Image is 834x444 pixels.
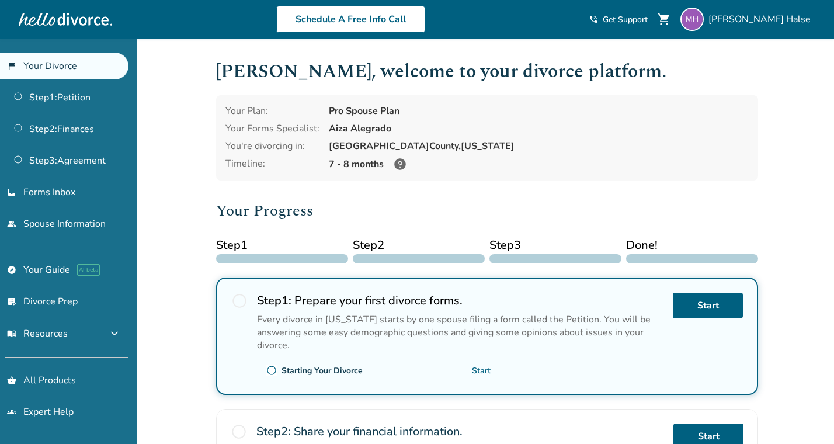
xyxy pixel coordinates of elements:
[673,293,743,318] a: Start
[225,157,319,171] div: Timeline:
[282,365,363,376] div: Starting Your Divorce
[216,237,348,254] span: Step 1
[225,140,319,152] div: You're divorcing in:
[231,424,247,440] span: radio_button_unchecked
[603,14,648,25] span: Get Support
[472,365,491,376] a: Start
[225,122,319,135] div: Your Forms Specialist:
[708,13,815,26] span: [PERSON_NAME] Halse
[231,293,248,309] span: radio_button_unchecked
[256,424,664,439] h2: Share your financial information.
[489,237,621,254] span: Step 3
[329,157,749,171] div: 7 - 8 months
[7,407,16,417] span: groups
[225,105,319,117] div: Your Plan:
[329,140,749,152] div: [GEOGRAPHIC_DATA] County, [US_STATE]
[7,61,16,71] span: flag_2
[776,388,834,444] iframe: Chat Widget
[216,199,758,223] h2: Your Progress
[7,327,68,340] span: Resources
[7,329,16,338] span: menu_book
[107,327,121,341] span: expand_more
[7,265,16,275] span: explore
[657,12,671,26] span: shopping_cart
[7,188,16,197] span: inbox
[276,6,425,33] a: Schedule A Free Info Call
[7,297,16,306] span: list_alt_check
[7,219,16,228] span: people
[626,237,758,254] span: Done!
[257,293,291,308] strong: Step 1 :
[266,365,277,376] span: radio_button_unchecked
[680,8,704,31] img: michaelakristenhalse@gmail.com
[589,14,648,25] a: phone_in_talkGet Support
[257,313,663,352] p: Every divorce in [US_STATE] starts by one spouse filing a form called the Petition. You will be a...
[7,376,16,385] span: shopping_basket
[353,237,485,254] span: Step 2
[257,293,663,308] h2: Prepare your first divorce forms.
[589,15,598,24] span: phone_in_talk
[329,105,749,117] div: Pro Spouse Plan
[77,264,100,276] span: AI beta
[216,57,758,86] h1: [PERSON_NAME] , welcome to your divorce platform.
[23,186,75,199] span: Forms Inbox
[256,424,291,439] strong: Step 2 :
[329,122,749,135] div: Aiza Alegrado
